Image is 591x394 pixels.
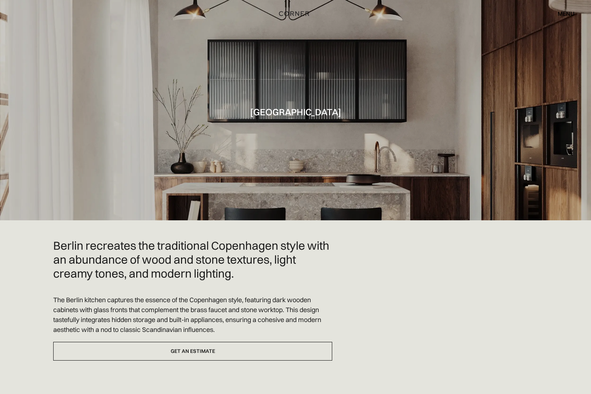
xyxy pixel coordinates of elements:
h2: Berlin recreates the traditional Copenhagen style with an abundance of wood and stone textures, l... [53,239,332,280]
a: Get an estimate [53,342,332,361]
h1: [GEOGRAPHIC_DATA] [250,107,341,117]
div: menu [550,7,574,20]
a: home [266,9,325,18]
p: The Berlin kitchen captures the essence of the Copenhagen style, featuring dark wooden cabinets w... [53,295,332,335]
div: menu [558,11,574,17]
